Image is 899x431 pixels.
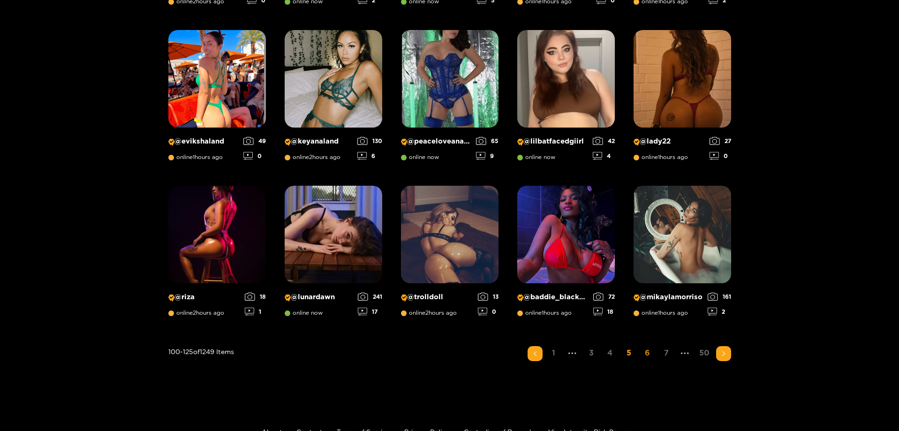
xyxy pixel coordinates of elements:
[358,293,382,301] div: 241
[245,308,266,316] div: 1
[285,137,353,146] p: @ keyanaland
[358,308,382,316] div: 17
[593,152,615,160] div: 4
[565,346,580,361] li: Previous 5 Pages
[401,30,499,167] a: Creator Profile Image: peaceloveanastasia@peaceloveanastasiaonline now659
[710,137,731,145] div: 27
[168,30,266,128] img: Creator Profile Image: evikshaland
[476,152,499,160] div: 9
[517,154,555,160] span: online now
[634,310,688,316] span: online 1 hours ago
[696,346,712,361] li: 50
[168,346,234,399] div: 100 - 125 of 1249 items
[401,137,471,146] p: @ peaceloveanastasia
[528,346,543,361] li: Previous Page
[621,346,636,361] li: 5
[593,137,615,145] div: 42
[603,346,618,360] a: 4
[603,346,618,361] li: 4
[357,152,382,160] div: 6
[243,152,266,160] div: 0
[517,30,615,167] a: Creator Profile Image: lilbatfacedgiirl@lilbatfacedgiirlonline now424
[621,346,636,360] a: 5
[634,293,703,302] p: @ mikaylamorriso
[565,346,580,361] span: •••
[584,346,599,360] a: 3
[640,346,655,360] a: 6
[168,186,266,283] img: Creator Profile Image: riza
[659,346,674,361] li: 7
[640,346,655,361] li: 6
[401,186,499,323] a: Creator Profile Image: trolldoll@trolldollonline2hours ago130
[634,154,688,160] span: online 1 hours ago
[710,152,731,160] div: 0
[584,346,599,361] li: 3
[168,154,223,160] span: online 1 hours ago
[245,293,266,301] div: 18
[401,30,499,128] img: Creator Profile Image: peaceloveanastasia
[546,346,561,361] li: 1
[721,351,726,356] span: right
[528,346,543,361] button: left
[285,293,353,302] p: @ lunardawn
[401,154,439,160] span: online now
[593,293,615,301] div: 72
[546,346,561,360] a: 1
[678,346,693,361] span: •••
[285,30,382,128] img: Creator Profile Image: keyanaland
[168,186,266,323] a: Creator Profile Image: riza@rizaonline2hours ago181
[716,346,731,361] button: right
[478,308,499,316] div: 0
[401,293,473,302] p: @ trolldoll
[517,186,615,283] img: Creator Profile Image: baddie_blackbarbie
[168,310,224,316] span: online 2 hours ago
[634,186,731,323] a: Creator Profile Image: mikaylamorriso@mikaylamorrisoonline1hours ago1612
[285,154,340,160] span: online 2 hours ago
[401,186,499,283] img: Creator Profile Image: trolldoll
[716,346,731,361] li: Next Page
[168,30,266,167] a: Creator Profile Image: evikshaland@evikshalandonline1hours ago490
[517,186,615,323] a: Creator Profile Image: baddie_blackbarbie@baddie_blackbarbieonline1hours ago7218
[357,137,382,145] div: 130
[634,137,705,146] p: @ lady22
[532,351,538,356] span: left
[634,30,731,128] img: Creator Profile Image: lady22
[517,293,589,302] p: @ baddie_blackbarbie
[517,137,588,146] p: @ lilbatfacedgiirl
[517,30,615,128] img: Creator Profile Image: lilbatfacedgiirl
[517,310,572,316] span: online 1 hours ago
[476,137,499,145] div: 65
[634,30,731,167] a: Creator Profile Image: lady22@lady22online1hours ago270
[401,310,457,316] span: online 2 hours ago
[285,186,382,323] a: Creator Profile Image: lunardawn@lunardawnonline now24117
[708,293,731,301] div: 161
[285,186,382,283] img: Creator Profile Image: lunardawn
[285,30,382,167] a: Creator Profile Image: keyanaland@keyanalandonline2hours ago1306
[678,346,693,361] li: Next 5 Pages
[708,308,731,316] div: 2
[593,308,615,316] div: 18
[696,346,712,360] a: 50
[634,186,731,283] img: Creator Profile Image: mikaylamorriso
[659,346,674,360] a: 7
[285,310,323,316] span: online now
[478,293,499,301] div: 13
[168,293,240,302] p: @ riza
[168,137,239,146] p: @ evikshaland
[243,137,266,145] div: 49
